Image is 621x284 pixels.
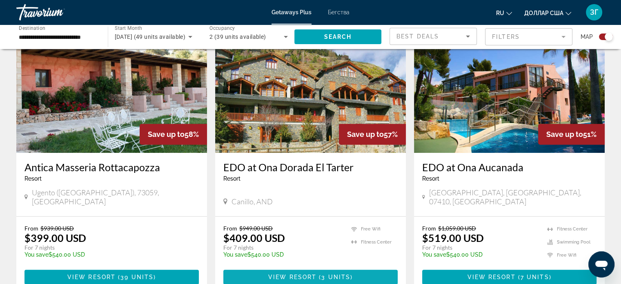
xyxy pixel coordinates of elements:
[24,161,199,173] a: Antica Masseria Rottacapozza
[215,22,406,153] img: ii_etr1.jpg
[239,225,273,232] span: $949.00 USD
[32,188,199,206] span: Ugento ([GEOGRAPHIC_DATA]), 73059, [GEOGRAPHIC_DATA]
[223,225,237,232] span: From
[422,161,597,173] a: EDO at Ona Aucanada
[422,232,484,244] p: $519.00 USD
[148,130,185,139] span: Save up to
[438,225,476,232] span: $1,059.00 USD
[361,239,392,245] span: Fitness Center
[140,124,207,145] div: 58%
[67,274,116,280] span: View Resort
[223,175,240,182] span: Resort
[294,29,382,44] button: Search
[24,225,38,232] span: From
[467,274,515,280] span: View Resort
[422,225,436,232] span: From
[231,197,273,206] span: Canillo, AND
[24,232,86,244] p: $399.00 USD
[321,274,350,280] span: 3 units
[361,226,381,232] span: Free Wifi
[223,244,343,251] p: For 7 nights
[24,251,191,258] p: $540.00 USD
[24,251,49,258] span: You save
[581,31,593,42] span: Map
[422,251,539,258] p: $540.00 USD
[496,7,512,19] button: Изменить язык
[268,274,316,280] span: View Resort
[524,10,563,16] font: доллар США
[583,4,605,21] button: Меню пользователя
[223,251,343,258] p: $540.00 USD
[557,239,590,245] span: Swimming Pool
[538,124,605,145] div: 51%
[546,130,583,139] span: Save up to
[223,232,285,244] p: $409.00 USD
[19,25,45,31] span: Destination
[116,274,156,280] span: ( )
[422,175,439,182] span: Resort
[396,33,439,40] span: Best Deals
[496,10,504,16] font: ru
[524,7,571,19] button: Изменить валюту
[347,130,384,139] span: Save up to
[115,34,186,40] span: [DATE] (49 units available)
[223,251,247,258] span: You save
[324,34,352,40] span: Search
[16,2,98,23] a: Травориум
[396,31,470,41] mat-select: Sort by
[328,9,349,16] a: Бегства
[414,22,605,153] img: ii_auc1.jpg
[16,22,207,153] img: ii_amz1.jpg
[521,274,549,280] span: 7 units
[209,25,235,31] span: Occupancy
[24,244,191,251] p: For 7 nights
[40,225,74,232] span: $939.00 USD
[120,274,154,280] span: 39 units
[422,244,539,251] p: For 7 nights
[115,25,142,31] span: Start Month
[557,253,576,258] span: Free Wifi
[339,124,406,145] div: 57%
[557,226,588,232] span: Fitness Center
[516,274,552,280] span: ( )
[485,28,572,46] button: Filter
[590,8,599,16] font: ЗГ
[24,175,42,182] span: Resort
[272,9,312,16] a: Getaways Plus
[316,274,353,280] span: ( )
[422,251,446,258] span: You save
[429,188,597,206] span: [GEOGRAPHIC_DATA], [GEOGRAPHIC_DATA], 07410, [GEOGRAPHIC_DATA]
[223,161,398,173] a: EDO at Ona Dorada El Tarter
[588,251,614,277] iframe: Кнопка для запуска окна сообщений
[209,34,266,40] span: 2 (39 units available)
